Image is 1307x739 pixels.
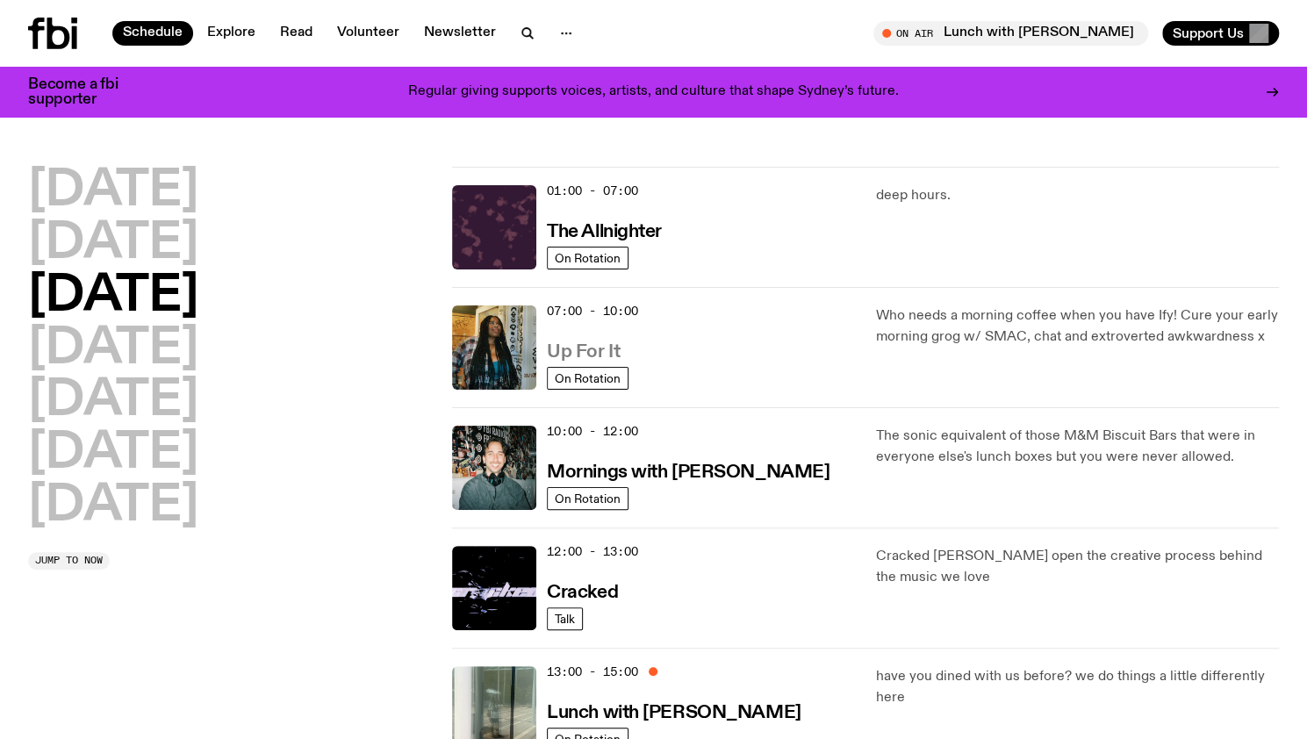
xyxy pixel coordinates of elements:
p: Who needs a morning coffee when you have Ify! Cure your early morning grog w/ SMAC, chat and extr... [876,305,1279,348]
button: [DATE] [28,219,198,269]
span: 10:00 - 12:00 [547,423,638,440]
a: Newsletter [413,21,506,46]
a: Lunch with [PERSON_NAME] [547,700,801,722]
p: The sonic equivalent of those M&M Biscuit Bars that were in everyone else's lunch boxes but you w... [876,426,1279,468]
a: Explore [197,21,266,46]
button: [DATE] [28,377,198,426]
a: Read [269,21,323,46]
a: Mornings with [PERSON_NAME] [547,460,829,482]
button: On AirLunch with [PERSON_NAME] [873,21,1148,46]
button: [DATE] [28,325,198,374]
span: Jump to now [35,556,103,565]
h3: Up For It [547,343,620,362]
span: Talk [555,613,575,626]
a: Cracked [547,580,618,602]
button: [DATE] [28,429,198,478]
button: Jump to now [28,552,110,570]
img: Logo for Podcast Cracked. Black background, with white writing, with glass smashing graphics [452,546,536,630]
span: On Rotation [555,252,621,265]
p: deep hours. [876,185,1279,206]
span: 12:00 - 13:00 [547,543,638,560]
a: Talk [547,607,583,630]
span: 13:00 - 15:00 [547,664,638,680]
a: Schedule [112,21,193,46]
a: Volunteer [327,21,410,46]
span: 01:00 - 07:00 [547,183,638,199]
span: 07:00 - 10:00 [547,303,638,319]
h3: The Allnighter [547,223,662,241]
span: Support Us [1173,25,1244,41]
span: On Rotation [555,492,621,506]
p: Cracked [PERSON_NAME] open the creative process behind the music we love [876,546,1279,588]
a: The Allnighter [547,219,662,241]
h3: Become a fbi supporter [28,77,140,107]
p: Regular giving supports voices, artists, and culture that shape Sydney’s future. [408,84,899,100]
span: On Rotation [555,372,621,385]
button: [DATE] [28,167,198,216]
a: On Rotation [547,247,628,269]
button: Support Us [1162,21,1279,46]
a: Up For It [547,340,620,362]
button: [DATE] [28,272,198,321]
h3: Cracked [547,584,618,602]
img: Radio presenter Ben Hansen sits in front of a wall of photos and an fbi radio sign. Film photo. B... [452,426,536,510]
a: On Rotation [547,487,628,510]
h3: Mornings with [PERSON_NAME] [547,463,829,482]
h3: Lunch with [PERSON_NAME] [547,704,801,722]
p: have you dined with us before? we do things a little differently here [876,666,1279,708]
button: [DATE] [28,482,198,531]
img: Ify - a Brown Skin girl with black braided twists, looking up to the side with her tongue stickin... [452,305,536,390]
a: On Rotation [547,367,628,390]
